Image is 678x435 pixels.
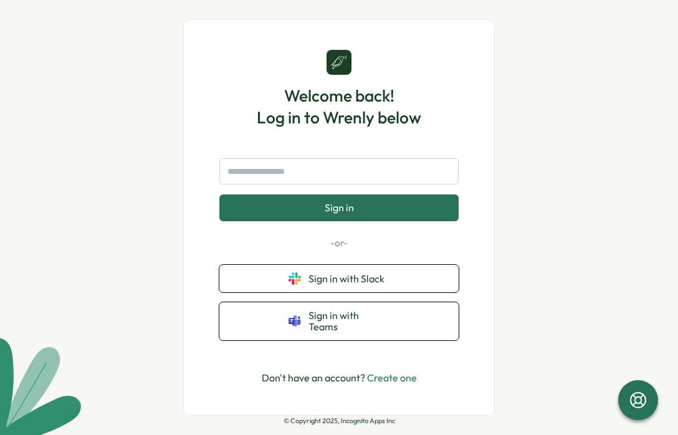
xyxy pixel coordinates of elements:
button: Sign in with Teams [219,302,459,340]
a: Create one [367,371,417,384]
span: Sign in with Slack [308,273,389,284]
button: Sign in [219,194,459,221]
p: -or- [219,236,459,250]
h1: Welcome back! Log in to Wrenly below [257,85,421,128]
p: Don't have an account? [262,370,417,386]
span: Sign in [325,202,354,213]
span: Sign in with Teams [308,310,389,333]
button: Sign in with Slack [219,265,459,292]
p: © Copyright 2025, Incognito Apps Inc [284,417,395,425]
